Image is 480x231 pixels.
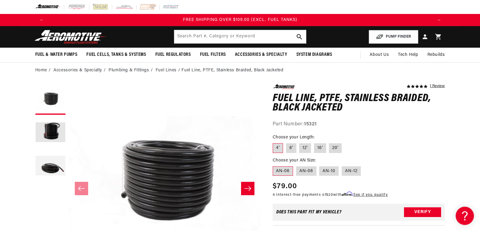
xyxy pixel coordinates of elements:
span: $20 [326,193,333,197]
span: Fuel Regulators [155,52,191,58]
legend: Choose your AN Size: [273,157,316,164]
summary: Accessories & Specialty [230,48,292,62]
label: 4' [273,143,283,153]
label: 12' [299,143,311,153]
li: Fuel Line, PTFE, Stainless Braided, Black Jacketed [181,67,283,74]
button: Load image 1 in gallery view [35,84,66,115]
div: Does This part fit My vehicle? [276,210,342,215]
a: About Us [365,48,393,62]
a: Fuel Lines [156,67,177,74]
label: AN-12 [342,166,361,176]
span: Rebuilds [427,52,445,58]
a: 1 reviews [430,84,445,89]
label: AN-06 [273,166,293,176]
p: 4 interest-free payments of with . [273,192,388,198]
div: 4 of 4 [47,17,433,23]
summary: System Diagrams [292,48,337,62]
summary: Fuel & Water Pumps [31,48,82,62]
span: System Diagrams [296,52,332,58]
button: Verify [404,207,441,217]
summary: Fuel Regulators [151,48,195,62]
span: Accessories & Specialty [235,52,287,58]
a: See if you qualify - Learn more about Affirm Financing (opens in modal) [353,193,388,197]
span: Fuel & Water Pumps [35,52,78,58]
button: Slide left [75,182,88,195]
button: Translation missing: en.sections.announcements.next_announcement [433,14,445,26]
span: $79.00 [273,181,297,192]
summary: Rebuilds [423,48,450,62]
button: PUMP FINDER [369,30,418,44]
span: Fuel Cells, Tanks & Systems [86,52,146,58]
label: 8' [286,143,296,153]
button: Load image 3 in gallery view [35,151,66,182]
legend: Choose your Length: [273,134,315,141]
summary: Fuel Filters [195,48,230,62]
div: Part Number: [273,121,445,128]
a: Home [35,67,47,74]
slideshow-component: Translation missing: en.sections.announcements.announcement_bar [20,14,460,26]
label: AN-08 [296,166,316,176]
li: Accessories & Specialty [54,67,107,74]
span: Affirm [342,192,352,196]
span: About Us [370,53,389,57]
div: Announcement [47,17,433,23]
span: Tech Help [398,52,418,58]
span: Fuel Filters [200,52,226,58]
label: 16' [314,143,326,153]
summary: Tech Help [393,48,423,62]
strong: 15321 [304,122,317,127]
span: FREE SHIPPING OVER $109.00 (EXCL. FUEL TANKS) [183,18,297,22]
nav: breadcrumbs [35,67,445,74]
button: Translation missing: en.sections.announcements.previous_announcement [35,14,47,26]
input: Search by Part Number, Category or Keyword [174,30,306,43]
label: 20' [329,143,342,153]
img: Aeromotive [33,30,109,44]
button: search button [293,30,306,43]
button: Slide right [241,182,254,195]
a: Plumbing & Fittings [109,67,149,74]
label: AN-10 [319,166,339,176]
h1: Fuel Line, PTFE, Stainless Braided, Black Jacketed [273,94,445,113]
summary: Fuel Cells, Tanks & Systems [82,48,150,62]
button: Load image 2 in gallery view [35,118,66,148]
